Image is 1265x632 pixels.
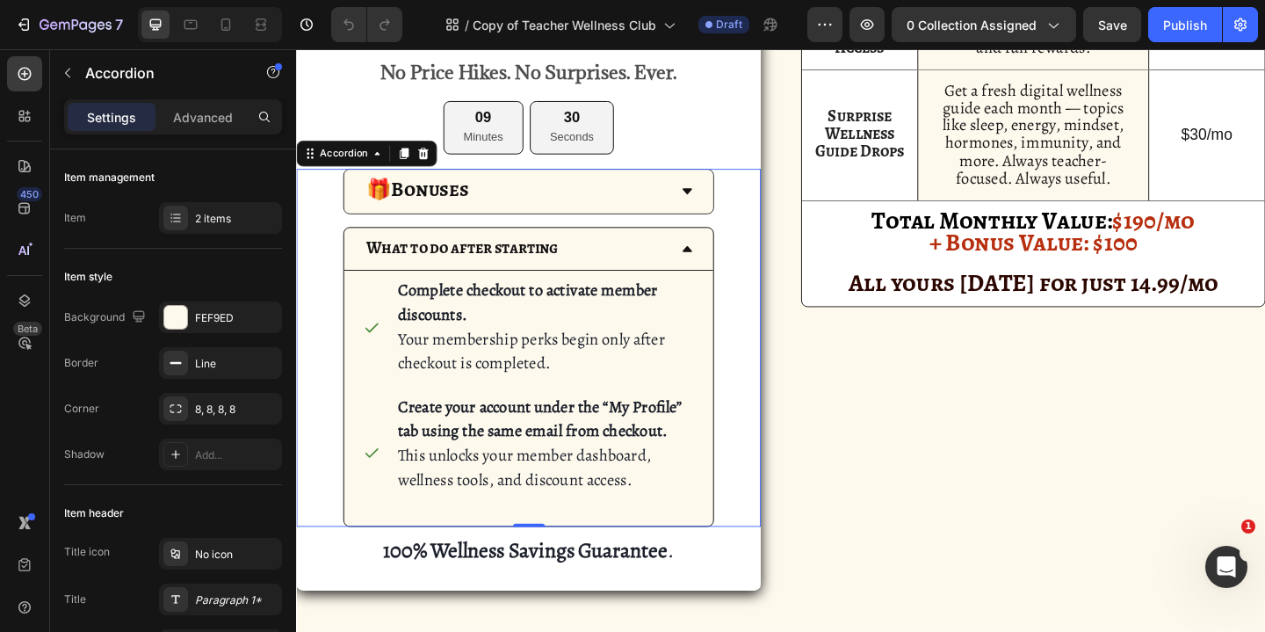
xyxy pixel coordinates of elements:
[7,7,131,42] button: 7
[1163,16,1207,34] div: Publish
[64,447,105,462] div: Shadow
[473,16,656,34] span: Copy of Teacher Wellness Club
[296,49,1265,632] iframe: Design area
[64,306,149,330] div: Background
[1098,18,1127,33] span: Save
[465,16,469,34] span: /
[1148,7,1222,42] button: Publish
[929,83,1052,105] p: $30/mo
[195,356,278,372] div: Line
[195,447,278,463] div: Add...
[703,33,900,152] span: Get a fresh digital wellness guide each month — topics like sleep, energy, mindset, hormones, imm...
[706,193,915,228] strong: Bonus Value: $100
[64,170,155,185] div: Item management
[64,269,112,285] div: Item style
[195,211,278,227] div: 2 items
[64,210,86,226] div: Item
[716,17,742,33] span: Draft
[195,547,278,563] div: No icon
[1205,546,1247,588] iframe: Intercom live chat
[626,169,888,204] strong: Total Monthly Value:
[331,7,402,42] div: Undo/Redo
[195,310,278,326] div: FEF9ED
[64,505,124,521] div: Item header
[64,544,110,560] div: Title icon
[13,322,42,336] div: Beta
[87,108,136,127] p: Settings
[195,402,278,418] div: 8, 8, 8, 8
[1241,519,1255,534] span: 1
[64,401,99,417] div: Corner
[64,592,86,607] div: Title
[1083,7,1141,42] button: Save
[689,193,702,228] strong: +
[64,355,98,371] div: Border
[173,108,233,127] p: Advanced
[892,7,1076,42] button: 0 collection assigned
[115,14,123,35] p: 7
[85,62,235,84] p: Accordion
[195,592,278,608] div: Paragraph 1*
[17,187,42,201] div: 450
[565,61,661,123] strong: Surprise Wellness Guide Drops
[907,16,1037,34] span: 0 collection assigned
[888,169,978,204] strong: $190/mo
[601,236,1003,272] strong: All yours [DATE] for just 14.99/mo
